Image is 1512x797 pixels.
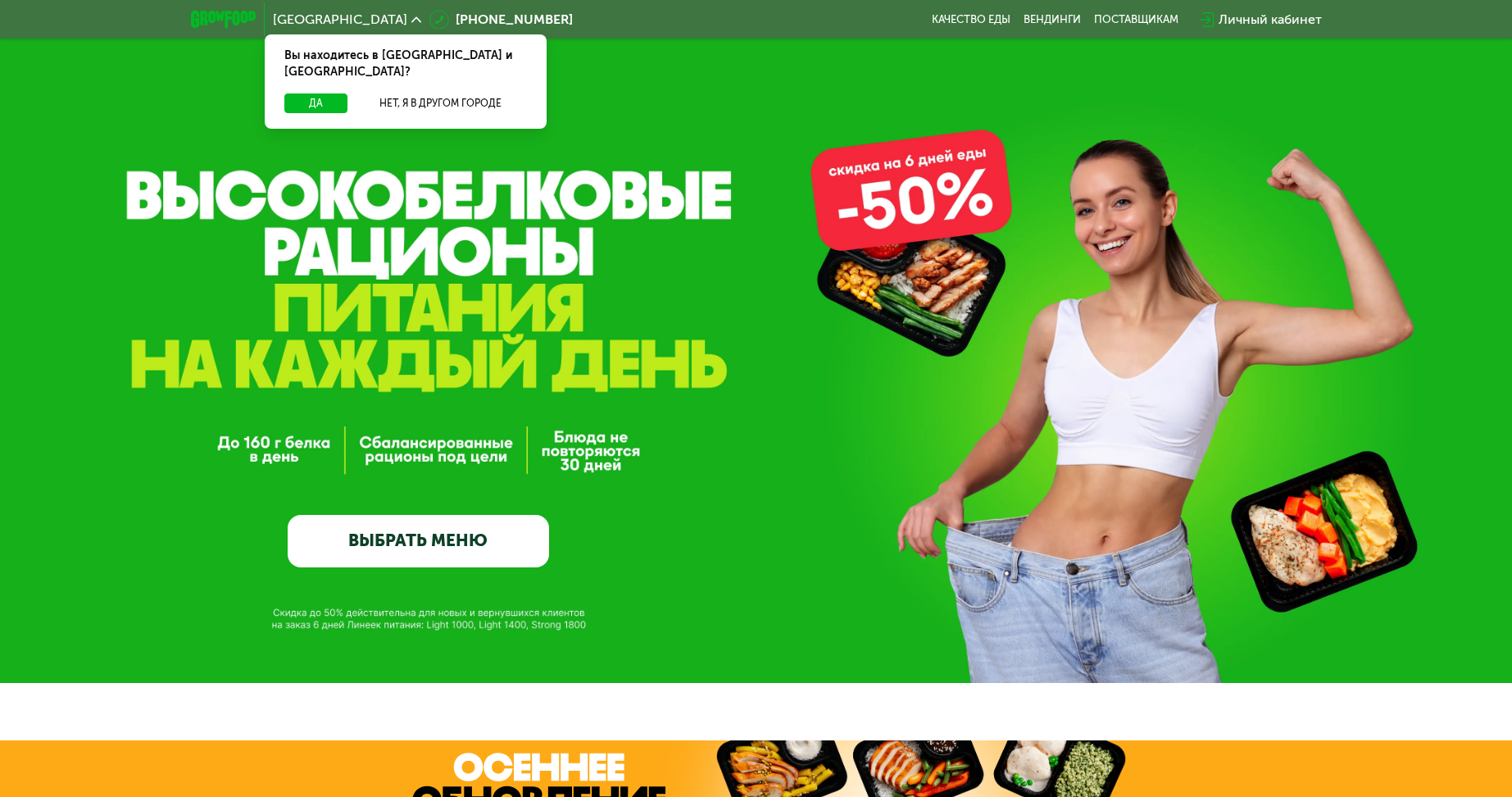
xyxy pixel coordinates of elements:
div: Личный кабинет [1219,10,1322,30]
div: Вы находитесь в [GEOGRAPHIC_DATA] и [GEOGRAPHIC_DATA]? [265,34,547,93]
button: Да [284,93,347,113]
a: ВЫБРАТЬ МЕНЮ [288,515,549,567]
span: [GEOGRAPHIC_DATA] [273,13,407,26]
div: поставщикам [1094,13,1178,26]
button: Нет, я в другом городе [354,93,527,113]
a: Качество еды [932,13,1010,26]
a: [PHONE_NUMBER] [429,10,573,30]
a: Вендинги [1024,13,1081,26]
